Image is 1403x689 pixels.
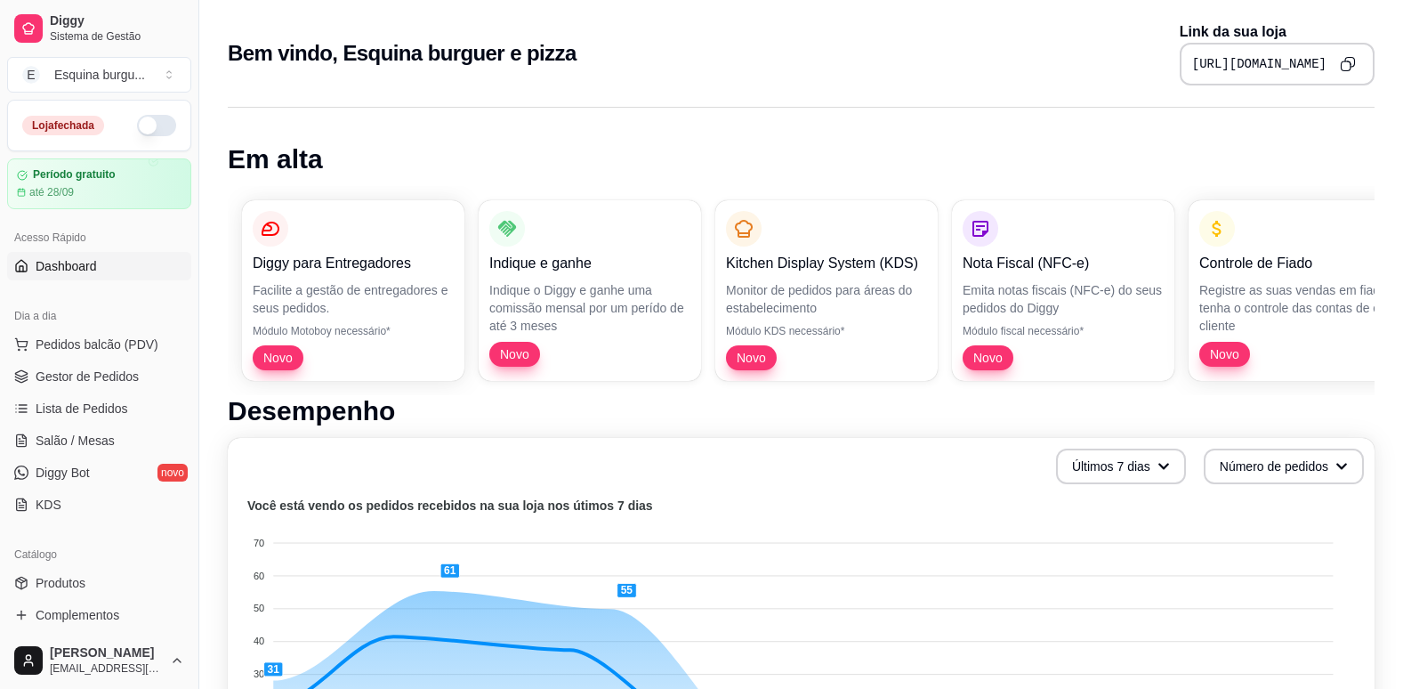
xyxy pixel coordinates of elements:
[7,302,191,330] div: Dia a dia
[36,400,128,417] span: Lista de Pedidos
[1192,55,1326,73] pre: [URL][DOMAIN_NAME]
[22,66,40,84] span: E
[7,639,191,682] button: [PERSON_NAME][EMAIL_ADDRESS][DOMAIN_NAME]
[228,143,1375,175] h1: Em alta
[253,253,454,274] p: Diggy para Entregadores
[7,601,191,629] a: Complementos
[952,200,1174,381] button: Nota Fiscal (NFC-e)Emita notas fiscais (NFC-e) do seus pedidos do DiggyMódulo fiscal necessário*Novo
[7,426,191,455] a: Salão / Mesas
[963,324,1164,338] p: Módulo fiscal necessário*
[36,257,97,275] span: Dashboard
[254,669,264,679] tspan: 30
[479,200,701,381] button: Indique e ganheIndique o Diggy e ganhe uma comissão mensal por um perído de até 3 mesesNovo
[36,574,85,592] span: Produtos
[1199,281,1400,335] p: Registre as suas vendas em fiado e tenha o controle das contas de cada cliente
[489,253,690,274] p: Indique e ganhe
[36,336,158,353] span: Pedidos balcão (PDV)
[36,606,119,624] span: Complementos
[254,538,264,548] tspan: 70
[7,362,191,391] a: Gestor de Pedidos
[7,540,191,569] div: Catálogo
[7,330,191,359] button: Pedidos balcão (PDV)
[256,349,300,367] span: Novo
[54,66,145,84] div: Esquina burgu ...
[7,458,191,487] a: Diggy Botnovo
[50,645,163,661] span: [PERSON_NAME]
[7,252,191,280] a: Dashboard
[33,168,116,182] article: Período gratuito
[242,200,464,381] button: Diggy para EntregadoresFacilite a gestão de entregadores e seus pedidos.Módulo Motoboy necessário...
[1204,449,1364,484] button: Número de pedidos
[489,281,690,335] p: Indique o Diggy e ganhe uma comissão mensal por um perído de até 3 meses
[50,661,163,676] span: [EMAIL_ADDRESS][DOMAIN_NAME]
[493,345,536,363] span: Novo
[966,349,1010,367] span: Novo
[22,116,104,135] div: Loja fechada
[254,636,264,646] tspan: 40
[7,394,191,423] a: Lista de Pedidos
[715,200,938,381] button: Kitchen Display System (KDS)Monitor de pedidos para áreas do estabelecimentoMódulo KDS necessário...
[7,7,191,50] a: DiggySistema de Gestão
[726,253,927,274] p: Kitchen Display System (KDS)
[228,395,1375,427] h1: Desempenho
[254,603,264,613] tspan: 50
[36,496,61,514] span: KDS
[7,57,191,93] button: Select a team
[7,569,191,597] a: Produtos
[1056,449,1186,484] button: Últimos 7 dias
[7,158,191,209] a: Período gratuitoaté 28/09
[1199,253,1400,274] p: Controle de Fiado
[726,281,927,317] p: Monitor de pedidos para áreas do estabelecimento
[29,185,74,199] article: até 28/09
[1203,345,1246,363] span: Novo
[7,223,191,252] div: Acesso Rápido
[36,368,139,385] span: Gestor de Pedidos
[963,253,1164,274] p: Nota Fiscal (NFC-e)
[254,571,264,581] tspan: 60
[228,39,577,68] h2: Bem vindo, Esquina burguer e pizza
[1334,50,1362,78] button: Copy to clipboard
[253,324,454,338] p: Módulo Motoboy necessário*
[963,281,1164,317] p: Emita notas fiscais (NFC-e) do seus pedidos do Diggy
[253,281,454,317] p: Facilite a gestão de entregadores e seus pedidos.
[36,432,115,450] span: Salão / Mesas
[50,29,184,44] span: Sistema de Gestão
[247,499,653,513] text: Você está vendo os pedidos recebidos na sua loja nos útimos 7 dias
[50,13,184,29] span: Diggy
[36,464,90,482] span: Diggy Bot
[730,349,773,367] span: Novo
[726,324,927,338] p: Módulo KDS necessário*
[1180,21,1375,43] p: Link da sua loja
[7,490,191,519] a: KDS
[137,115,176,136] button: Alterar Status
